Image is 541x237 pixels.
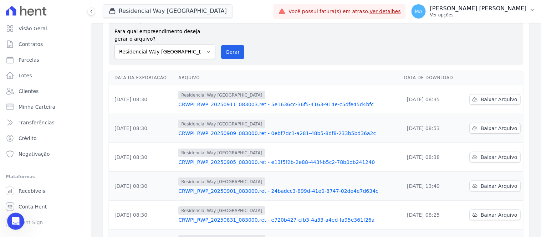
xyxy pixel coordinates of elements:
[19,187,45,195] span: Recebíveis
[19,56,39,63] span: Parcelas
[178,101,398,108] a: CRWPI_RWP_20250911_083003.ret - 5e1636cc-36f5-4163-914e-c5dfe45d4bfc
[3,184,88,198] a: Recebíveis
[109,143,175,172] td: [DATE] 08:30
[178,149,265,157] span: Residencial Way [GEOGRAPHIC_DATA]
[178,130,398,137] a: CRWPI_RWP_20250909_083000.ret - 0ebf7dc1-a281-48b5-8df8-233b5bd36a2c
[401,143,461,172] td: [DATE] 08:38
[7,213,24,230] iframe: Intercom live chat
[178,187,398,195] a: CRWPI_RWP_20250901_083000.ret - 24badcc3-899d-41e0-8747-02de4e7d634c
[109,172,175,201] td: [DATE] 08:30
[3,100,88,114] a: Minha Carteira
[3,84,88,98] a: Clientes
[401,114,461,143] td: [DATE] 08:53
[19,103,55,110] span: Minha Carteira
[481,182,517,190] span: Baixar Arquivo
[19,150,50,158] span: Negativação
[430,12,527,18] p: Ver opções
[370,9,401,14] a: Ver detalhes
[19,88,39,95] span: Clientes
[19,25,47,32] span: Visão Geral
[406,1,541,21] button: MA [PERSON_NAME] [PERSON_NAME] Ver opções
[178,177,265,186] span: Residencial Way [GEOGRAPHIC_DATA]
[3,115,88,130] a: Transferências
[178,120,265,128] span: Residencial Way [GEOGRAPHIC_DATA]
[19,203,47,210] span: Conta Hent
[114,25,215,43] label: Para qual empreendimento deseja gerar o arquivo?
[3,37,88,51] a: Contratos
[178,216,398,223] a: CRWPI_RWP_20250831_083000.ret - e720b427-cfb3-4a33-a4ed-fa95e361f26a
[470,94,521,105] a: Baixar Arquivo
[19,119,55,126] span: Transferências
[109,85,175,114] td: [DATE] 08:30
[178,91,265,99] span: Residencial Way [GEOGRAPHIC_DATA]
[109,71,175,85] th: Data da Exportação
[481,125,517,132] span: Baixar Arquivo
[401,85,461,114] td: [DATE] 08:35
[470,123,521,134] a: Baixar Arquivo
[470,210,521,220] a: Baixar Arquivo
[430,5,527,12] p: [PERSON_NAME] [PERSON_NAME]
[289,8,401,15] span: Você possui fatura(s) em atraso.
[470,181,521,191] a: Baixar Arquivo
[178,206,265,215] span: Residencial Way [GEOGRAPHIC_DATA]
[481,154,517,161] span: Baixar Arquivo
[109,114,175,143] td: [DATE] 08:30
[103,4,233,18] button: Residencial Way [GEOGRAPHIC_DATA]
[401,71,461,85] th: Data de Download
[109,201,175,230] td: [DATE] 08:30
[3,68,88,83] a: Lotes
[3,200,88,214] a: Conta Hent
[3,21,88,36] a: Visão Geral
[6,172,85,181] div: Plataformas
[3,53,88,67] a: Parcelas
[3,147,88,161] a: Negativação
[19,41,43,48] span: Contratos
[3,131,88,145] a: Crédito
[175,71,401,85] th: Arquivo
[415,9,423,14] span: MA
[221,45,245,59] button: Gerar
[481,96,517,103] span: Baixar Arquivo
[178,159,398,166] a: CRWPI_RWP_20250905_083000.ret - e13f5f2b-2e88-443f-b5c2-78b0db241240
[470,152,521,163] a: Baixar Arquivo
[401,172,461,201] td: [DATE] 13:49
[19,135,37,142] span: Crédito
[19,72,32,79] span: Lotes
[481,211,517,218] span: Baixar Arquivo
[401,201,461,230] td: [DATE] 08:25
